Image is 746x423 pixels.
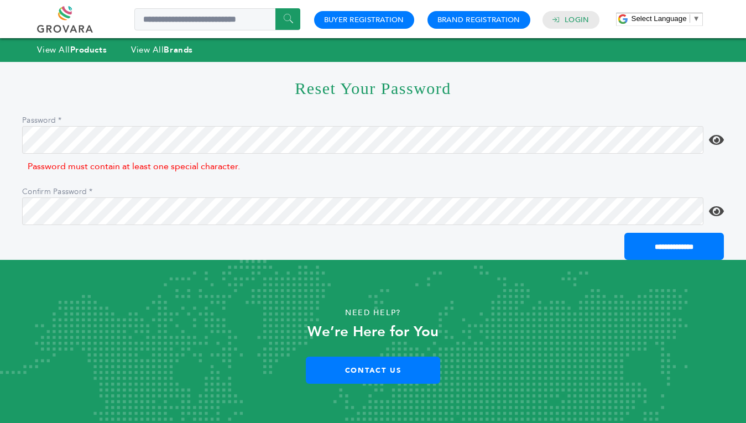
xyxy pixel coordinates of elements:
[37,44,107,55] a: View AllProducts
[22,186,100,197] label: Confirm Password
[693,14,700,23] span: ▼
[324,15,404,25] a: Buyer Registration
[37,305,708,321] p: Need Help?
[22,115,100,126] label: Password
[632,14,700,23] a: Select Language​
[70,44,107,55] strong: Products
[306,357,440,384] a: Contact Us
[164,44,192,55] strong: Brands
[632,14,687,23] span: Select Language
[307,322,439,342] strong: We’re Here for You
[131,44,193,55] a: View AllBrands
[565,15,589,25] a: Login
[437,15,520,25] a: Brand Registration
[134,8,300,30] input: Search a product or brand...
[22,156,724,177] div: Password must contain at least one special character.
[22,62,724,114] h1: Reset Your Password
